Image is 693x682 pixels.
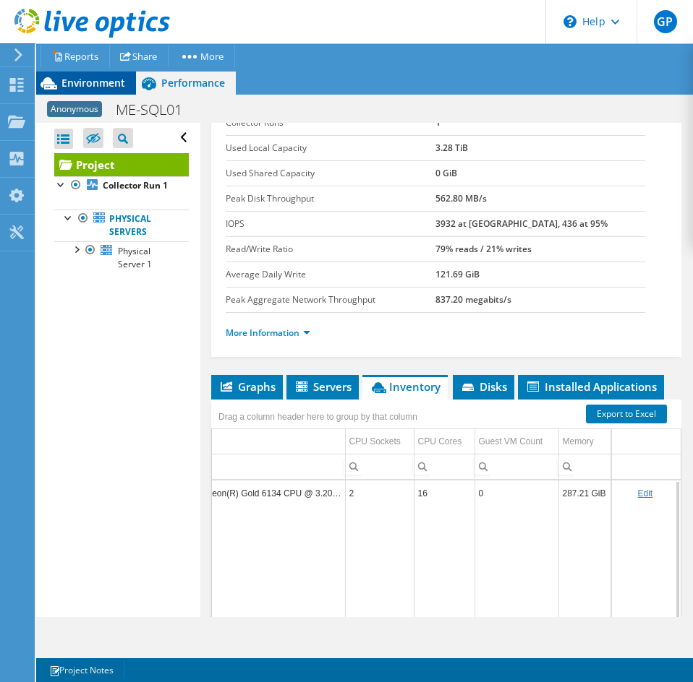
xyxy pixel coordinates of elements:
[161,76,225,90] span: Performance
[41,45,110,67] a: Reports
[414,429,475,454] td: CPU Cores Column
[563,433,594,450] div: Memory
[435,217,608,230] b: 3932 at [GEOGRAPHIC_DATA], 436 at 95%
[558,480,611,506] td: Column Memory, Value 287.21 GiB
[226,327,310,339] a: More Information
[171,429,345,454] td: CPU Column
[370,379,441,394] span: Inventory
[654,10,677,33] span: GP
[435,243,532,255] b: 79% reads / 21% writes
[435,192,487,204] b: 562.80 MB/s
[103,179,168,191] b: Collector Run 1
[637,488,652,498] a: Edit
[479,433,543,450] div: Guest VM Count
[345,429,414,454] td: CPU Sockets Column
[226,293,435,307] label: Peak Aggregate Network Throughput
[558,454,611,479] td: Column Memory, Filter cell
[475,480,558,506] td: Column Guest VM Count, Value 0
[294,379,352,394] span: Servers
[435,293,511,306] b: 837.20 megabits/s
[460,379,507,394] span: Disks
[435,142,468,154] b: 3.28 TiB
[418,433,462,450] div: CPU Cores
[47,101,102,117] span: Anonymous
[586,405,667,423] a: Export to Excel
[414,480,475,506] td: Column CPU Cores, Value 16
[226,166,435,181] label: Used Shared Capacity
[54,241,189,273] a: Physical Server 1
[215,407,421,427] div: Drag a column header here to group by that column
[54,210,189,241] a: Physical Servers
[435,268,480,280] b: 121.69 GiB
[345,480,414,506] td: Column CPU Sockets, Value 2
[109,102,205,118] h1: ME-SQL01
[435,167,457,179] b: 0 GiB
[475,429,558,454] td: Guest VM Count Column
[171,454,345,479] td: Column CPU, Filter cell
[558,429,611,454] td: Memory Column
[168,45,235,67] a: More
[226,141,435,155] label: Used Local Capacity
[226,217,435,231] label: IOPS
[525,379,657,394] span: Installed Applications
[435,116,441,129] b: 1
[226,116,435,130] label: Collector Runs
[226,191,435,206] label: Peak Disk Throughput
[226,267,435,282] label: Average Daily Write
[475,454,558,479] td: Column Guest VM Count, Filter cell
[414,454,475,479] td: Column CPU Cores, Filter cell
[118,245,152,270] span: Physical Server 1
[171,480,345,506] td: Column CPU, Value Intel(R) Xeon(R) Gold 6134 CPU @ 3.20GHz
[109,45,169,67] a: Share
[218,379,276,394] span: Graphs
[349,433,401,450] div: CPU Sockets
[54,153,189,176] a: Project
[345,454,414,479] td: Column CPU Sockets, Filter cell
[61,76,125,90] span: Environment
[564,15,577,28] svg: \n
[39,661,124,679] a: Project Notes
[226,242,435,256] label: Read/Write Ratio
[54,176,189,195] a: Collector Run 1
